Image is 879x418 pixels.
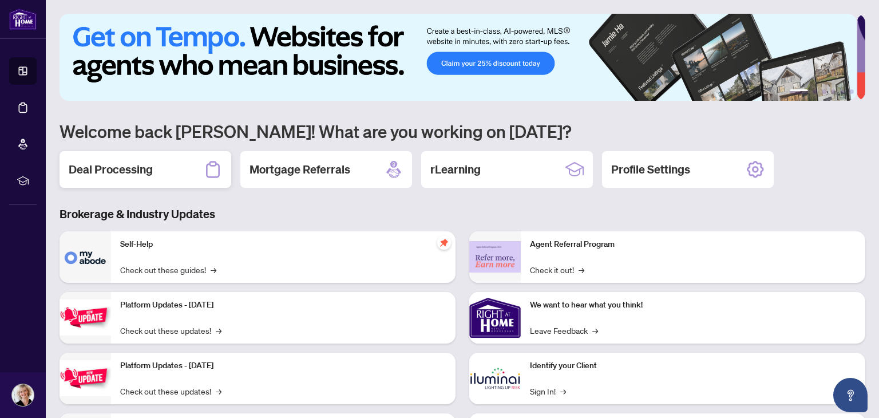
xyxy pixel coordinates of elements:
img: Self-Help [60,231,111,283]
img: Slide 0 [60,14,857,101]
p: Platform Updates - [DATE] [120,299,446,311]
h2: Mortgage Referrals [250,161,350,178]
h2: Profile Settings [611,161,690,178]
h2: Deal Processing [69,161,153,178]
a: Check out these updates!→ [120,324,221,337]
span: → [216,324,221,337]
img: We want to hear what you think! [469,292,521,344]
a: Check out these guides!→ [120,263,216,276]
p: Identify your Client [530,360,856,372]
span: → [560,385,566,397]
span: pushpin [437,236,451,250]
img: Agent Referral Program [469,241,521,273]
span: → [216,385,221,397]
button: 1 [790,89,808,94]
span: → [592,324,598,337]
button: 3 [822,89,826,94]
h2: rLearning [430,161,481,178]
button: 2 [813,89,817,94]
h1: Welcome back [PERSON_NAME]! What are you working on [DATE]? [60,120,865,142]
img: Profile Icon [12,384,34,406]
a: Sign In!→ [530,385,566,397]
button: 4 [831,89,836,94]
img: Platform Updates - July 21, 2025 [60,299,111,336]
span: → [579,263,584,276]
p: We want to hear what you think! [530,299,856,311]
a: Check out these updates!→ [120,385,221,397]
a: Leave Feedback→ [530,324,598,337]
img: Platform Updates - July 8, 2025 [60,360,111,396]
button: 5 [840,89,845,94]
button: Open asap [833,378,868,412]
img: logo [9,9,37,30]
p: Agent Referral Program [530,238,856,251]
h3: Brokerage & Industry Updates [60,206,865,222]
p: Self-Help [120,238,446,251]
img: Identify your Client [469,353,521,404]
p: Platform Updates - [DATE] [120,360,446,372]
button: 6 [849,89,854,94]
a: Check it out!→ [530,263,584,276]
span: → [211,263,216,276]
